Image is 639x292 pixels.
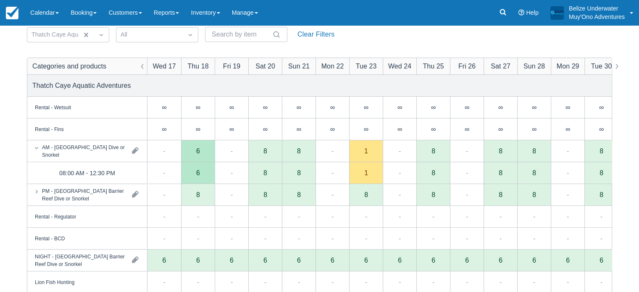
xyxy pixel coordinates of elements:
[584,162,618,184] div: 8
[431,257,435,263] div: 6
[196,147,200,154] div: 6
[349,118,383,140] div: ∞
[498,104,503,110] div: ∞
[567,146,569,156] div: -
[229,126,234,132] div: ∞
[364,257,368,263] div: 6
[532,169,536,176] div: 8
[163,146,165,156] div: -
[147,118,181,140] div: ∞
[484,97,517,118] div: ∞
[197,277,199,287] div: -
[431,169,435,176] div: 8
[197,233,199,243] div: -
[517,162,551,184] div: 8
[397,126,402,132] div: ∞
[533,233,535,243] div: -
[517,97,551,118] div: ∞
[248,97,282,118] div: ∞
[264,277,266,287] div: -
[388,61,411,71] div: Wed 24
[231,277,233,287] div: -
[248,250,282,271] div: 6
[431,147,435,154] div: 8
[532,126,536,132] div: ∞
[383,118,416,140] div: ∞
[97,31,105,39] span: Dropdown icon
[163,257,166,263] div: 6
[331,168,334,178] div: -
[518,10,524,16] i: Help
[364,126,368,132] div: ∞
[231,168,233,178] div: -
[316,250,349,271] div: 6
[557,61,579,71] div: Mon 29
[600,211,602,221] div: -
[532,104,536,110] div: ∞
[196,169,200,176] div: 6
[153,61,176,71] div: Wed 17
[565,126,570,132] div: ∞
[331,211,334,221] div: -
[551,250,584,271] div: 6
[42,143,125,158] div: AM - [GEOGRAPHIC_DATA] Dive or Snorkel
[484,162,517,184] div: 8
[297,169,301,176] div: 8
[282,97,316,118] div: ∞
[491,61,510,71] div: Sat 27
[450,118,484,140] div: ∞
[399,211,401,221] div: -
[551,118,584,140] div: ∞
[465,257,469,263] div: 6
[399,146,401,156] div: -
[398,257,402,263] div: 6
[264,233,266,243] div: -
[600,169,603,176] div: 8
[35,234,65,242] div: Rental - BCD
[364,169,368,176] div: 1
[298,233,300,243] div: -
[569,13,625,21] p: Muy'Ono Adventures
[248,118,282,140] div: ∞
[432,233,434,243] div: -
[416,162,450,184] div: 8
[567,233,569,243] div: -
[499,191,502,198] div: 8
[35,278,74,286] div: Lion Fish Hunting
[163,277,165,287] div: -
[248,162,282,184] div: 8
[431,191,435,198] div: 8
[432,211,434,221] div: -
[532,191,536,198] div: 8
[399,168,401,178] div: -
[532,257,536,263] div: 6
[450,97,484,118] div: ∞
[416,250,450,271] div: 6
[181,250,215,271] div: 6
[263,104,268,110] div: ∞
[533,277,535,287] div: -
[181,162,215,184] div: 6
[298,277,300,287] div: -
[466,277,468,287] div: -
[212,27,271,42] input: Search by item
[229,104,234,110] div: ∞
[499,147,502,154] div: 8
[263,147,267,154] div: 8
[591,61,612,71] div: Tue 30
[163,168,165,178] div: -
[383,97,416,118] div: ∞
[298,211,300,221] div: -
[255,61,275,71] div: Sat 20
[498,126,503,132] div: ∞
[523,61,545,71] div: Sun 28
[532,147,536,154] div: 8
[231,211,233,221] div: -
[59,168,115,178] div: 08:00 AM - 12:30 PM
[458,61,476,71] div: Fri 26
[297,126,301,132] div: ∞
[331,233,334,243] div: -
[223,61,240,71] div: Fri 19
[321,61,344,71] div: Mon 22
[32,80,131,90] div: Thatch Caye Aquatic Adventures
